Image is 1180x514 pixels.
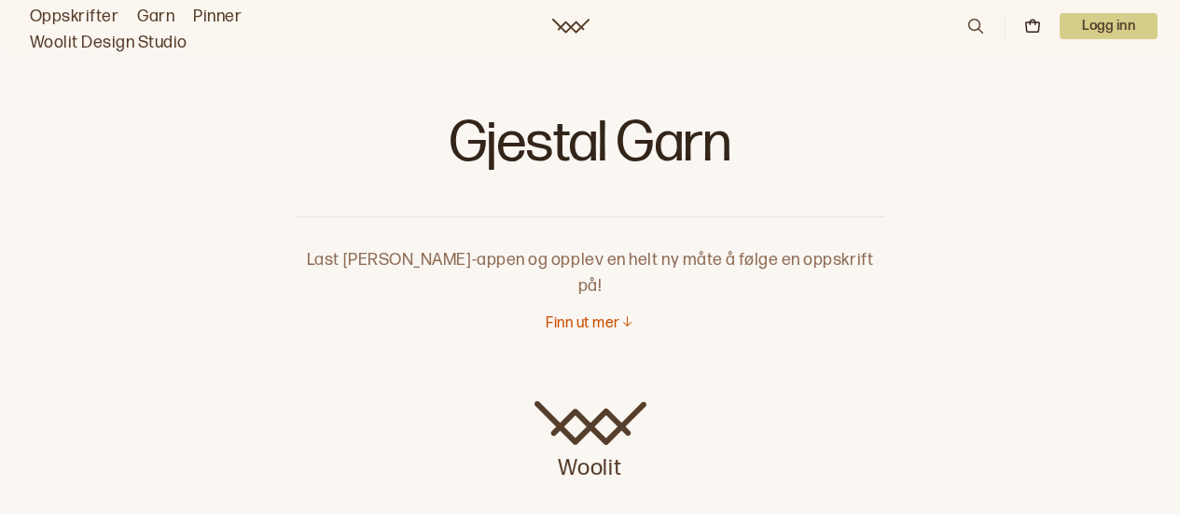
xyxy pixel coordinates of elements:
[534,401,646,483] a: Woolit
[193,4,242,30] a: Pinner
[295,217,885,299] p: Last [PERSON_NAME]-appen og opplev en helt ny måte å følge en oppskrift på!
[1060,13,1158,39] button: User dropdown
[30,4,118,30] a: Oppskrifter
[546,314,633,334] button: Finn ut mer
[552,19,590,34] a: Woolit
[295,112,885,187] h1: Gjestal Garn
[30,30,187,56] a: Woolit Design Studio
[1060,13,1158,39] p: Logg inn
[534,446,646,483] p: Woolit
[534,401,646,446] img: Woolit
[137,4,174,30] a: Garn
[546,314,619,334] p: Finn ut mer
